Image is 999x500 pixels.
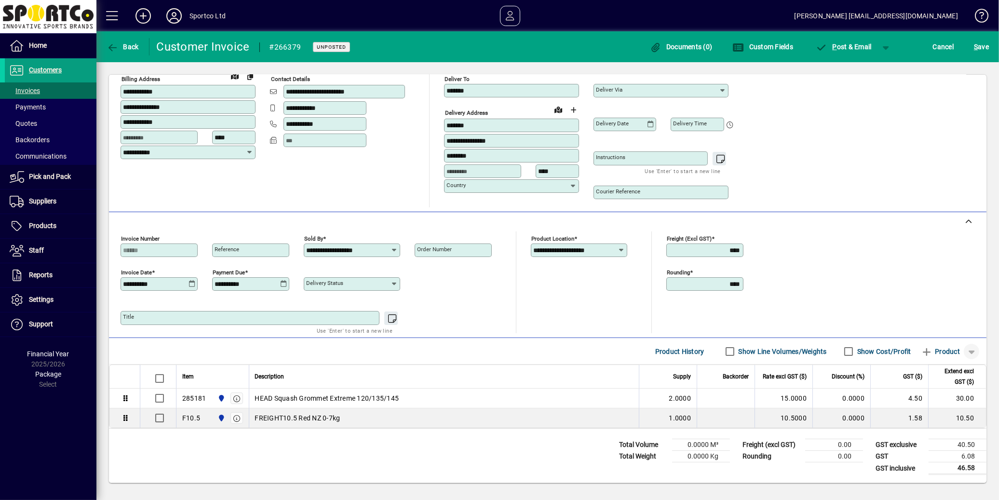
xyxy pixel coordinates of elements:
[5,189,96,214] a: Suppliers
[737,347,827,356] label: Show Line Volumes/Weights
[182,413,200,423] div: F10.5
[29,66,62,74] span: Customers
[5,148,96,164] a: Communications
[243,68,258,84] button: Copy to Delivery address
[928,408,986,428] td: 10.50
[29,173,71,180] span: Pick and Pack
[596,120,629,127] mat-label: Delivery date
[614,451,672,462] td: Total Weight
[669,413,691,423] span: 1.0000
[5,239,96,263] a: Staff
[182,393,206,403] div: 285181
[215,413,226,423] span: Sportco Ltd Warehouse
[304,235,323,242] mat-label: Sold by
[833,43,837,51] span: P
[672,451,730,462] td: 0.0000 Kg
[445,76,470,82] mat-label: Deliver To
[596,188,640,195] mat-label: Courier Reference
[446,182,466,189] mat-label: Country
[667,235,712,242] mat-label: Freight (excl GST)
[227,68,243,83] a: View on map
[10,136,50,144] span: Backorders
[614,439,672,451] td: Total Volume
[5,214,96,238] a: Products
[667,269,690,276] mat-label: Rounding
[107,43,139,51] span: Back
[215,393,226,404] span: Sportco Ltd Warehouse
[10,152,67,160] span: Communications
[738,439,805,451] td: Freight (excl GST)
[816,43,872,51] span: ost & Email
[182,371,194,382] span: Item
[255,413,340,423] span: FREIGHT10.5 Red NZ 0-7kg
[870,408,928,428] td: 1.58
[763,371,807,382] span: Rate excl GST ($)
[417,246,452,253] mat-label: Order number
[5,263,96,287] a: Reports
[29,246,44,254] span: Staff
[669,393,691,403] span: 2.0000
[123,313,134,320] mat-label: Title
[903,371,922,382] span: GST ($)
[189,8,226,24] div: Sportco Ltd
[104,38,141,55] button: Back
[761,393,807,403] div: 15.0000
[933,39,954,54] span: Cancel
[317,325,392,336] mat-hint: Use 'Enter' to start a new line
[29,320,53,328] span: Support
[871,451,929,462] td: GST
[931,38,957,55] button: Cancel
[121,269,152,276] mat-label: Invoice date
[29,197,56,205] span: Suppliers
[270,40,301,55] div: #266379
[27,350,69,358] span: Financial Year
[645,165,721,176] mat-hint: Use 'Enter' to start a new line
[5,165,96,189] a: Pick and Pack
[672,439,730,451] td: 0.0000 M³
[255,393,399,403] span: HEAD Squash Grommet Extreme 120/135/145
[871,462,929,474] td: GST inclusive
[732,43,793,51] span: Custom Fields
[551,102,566,117] a: View on map
[795,8,958,24] div: [PERSON_NAME] [EMAIL_ADDRESS][DOMAIN_NAME]
[596,154,625,161] mat-label: Instructions
[215,246,239,253] mat-label: Reference
[738,451,805,462] td: Rounding
[805,451,863,462] td: 0.00
[213,269,245,276] mat-label: Payment due
[596,86,622,93] mat-label: Deliver via
[972,38,991,55] button: Save
[128,7,159,25] button: Add
[812,389,870,408] td: 0.0000
[974,43,978,51] span: S
[855,347,911,356] label: Show Cost/Profit
[929,451,986,462] td: 6.08
[673,371,691,382] span: Supply
[673,120,707,127] mat-label: Delivery time
[10,120,37,127] span: Quotes
[5,99,96,115] a: Payments
[306,280,343,286] mat-label: Delivery status
[121,235,160,242] mat-label: Invoice number
[921,344,960,359] span: Product
[928,389,986,408] td: 30.00
[10,103,46,111] span: Payments
[5,312,96,337] a: Support
[29,222,56,230] span: Products
[10,87,40,95] span: Invoices
[29,271,53,279] span: Reports
[566,102,581,118] button: Choose address
[968,2,987,33] a: Knowledge Base
[5,34,96,58] a: Home
[870,389,928,408] td: 4.50
[974,39,989,54] span: ave
[723,371,749,382] span: Backorder
[934,366,974,387] span: Extend excl GST ($)
[35,370,61,378] span: Package
[929,439,986,451] td: 40.50
[29,296,54,303] span: Settings
[531,235,574,242] mat-label: Product location
[916,343,965,360] button: Product
[871,439,929,451] td: GST exclusive
[5,132,96,148] a: Backorders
